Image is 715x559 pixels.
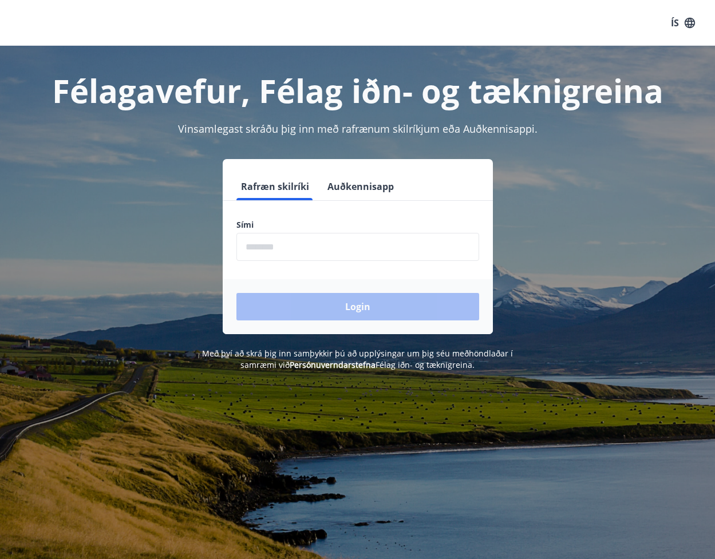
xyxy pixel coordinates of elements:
[323,173,398,200] button: Auðkennisapp
[178,122,538,136] span: Vinsamlegast skráðu þig inn með rafrænum skilríkjum eða Auðkennisappi.
[236,219,479,231] label: Sími
[236,173,314,200] button: Rafræn skilríki
[202,348,513,370] span: Með því að skrá þig inn samþykkir þú að upplýsingar um þig séu meðhöndlaðar í samræmi við Félag i...
[290,359,376,370] a: Persónuverndarstefna
[665,13,701,33] button: ÍS
[14,69,701,112] h1: Félagavefur, Félag iðn- og tæknigreina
